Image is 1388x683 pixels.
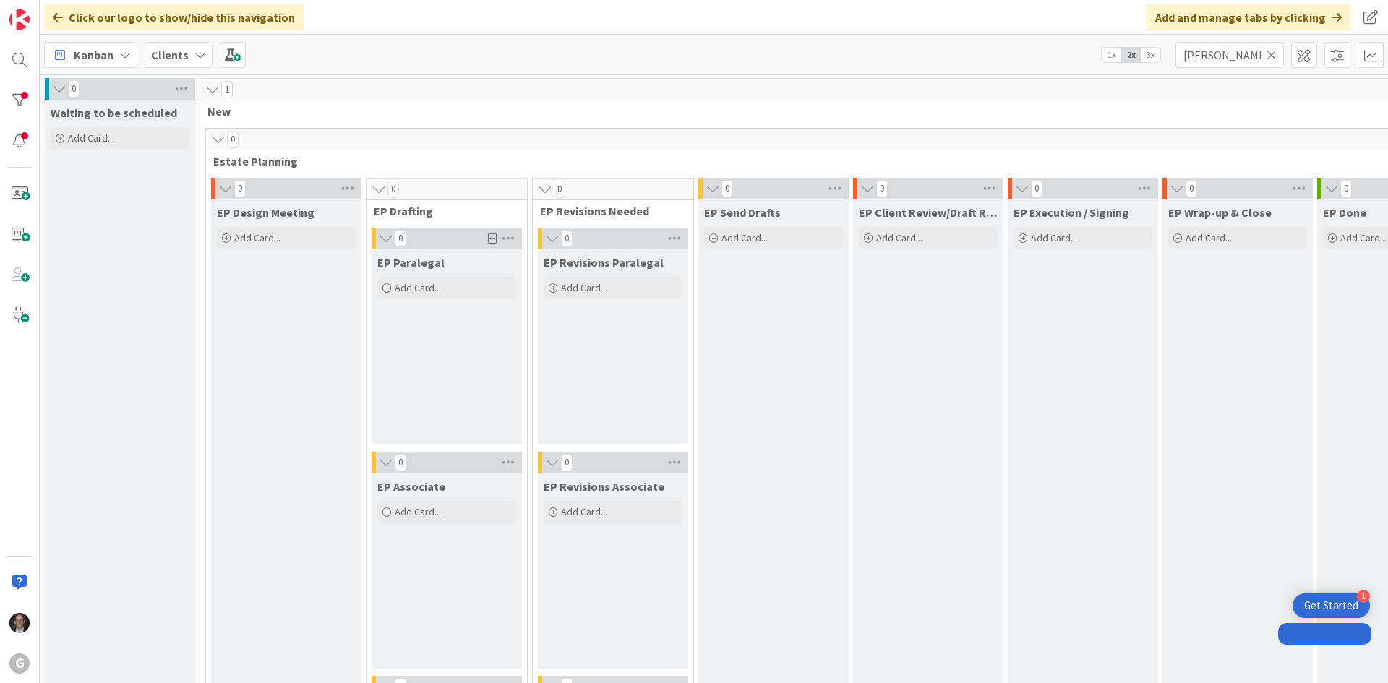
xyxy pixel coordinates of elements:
[876,180,888,197] span: 0
[544,479,664,494] span: EP Revisions Associate
[151,48,189,62] b: Clients
[1141,48,1160,62] span: 3x
[544,255,664,270] span: EP Revisions Paralegal
[217,205,314,220] span: EP Design Meeting
[377,479,445,494] span: EP Associate
[234,180,246,197] span: 0
[1031,231,1077,244] span: Add Card...
[9,653,30,674] div: G
[540,204,675,218] span: EP Revisions Needed
[721,231,768,244] span: Add Card...
[1121,48,1141,62] span: 2x
[227,131,239,148] span: 0
[1340,231,1387,244] span: Add Card...
[1031,180,1042,197] span: 0
[859,205,998,220] span: EP Client Review/Draft Review Meeting
[9,613,30,633] img: JT
[221,81,233,98] span: 1
[234,231,280,244] span: Add Card...
[74,46,113,64] span: Kanban
[1357,590,1370,603] div: 1
[561,281,607,294] span: Add Card...
[374,204,509,218] span: EP Drafting
[1175,42,1284,68] input: Quick Filter...
[395,505,441,518] span: Add Card...
[395,281,441,294] span: Add Card...
[44,4,304,30] div: Click our logo to show/hide this navigation
[876,231,922,244] span: Add Card...
[561,230,573,247] span: 0
[68,80,80,98] span: 0
[561,454,573,471] span: 0
[1304,598,1358,613] div: Get Started
[377,255,445,270] span: EP Paralegal
[704,205,781,220] span: EP Send Drafts
[1323,205,1366,220] span: EP Done
[68,132,114,145] span: Add Card...
[1147,4,1350,30] div: Add and manage tabs by clicking
[1293,593,1370,618] div: Open Get Started checklist, remaining modules: 1
[51,106,177,120] span: Waiting to be scheduled
[1340,180,1352,197] span: 0
[1102,48,1121,62] span: 1x
[395,454,406,471] span: 0
[561,505,607,518] span: Add Card...
[1186,180,1197,197] span: 0
[9,9,30,30] img: Visit kanbanzone.com
[1186,231,1232,244] span: Add Card...
[1014,205,1129,220] span: EP Execution / Signing
[395,230,406,247] span: 0
[721,180,733,197] span: 0
[387,181,399,198] span: 0
[554,181,565,198] span: 0
[1168,205,1272,220] span: EP Wrap-up & Close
